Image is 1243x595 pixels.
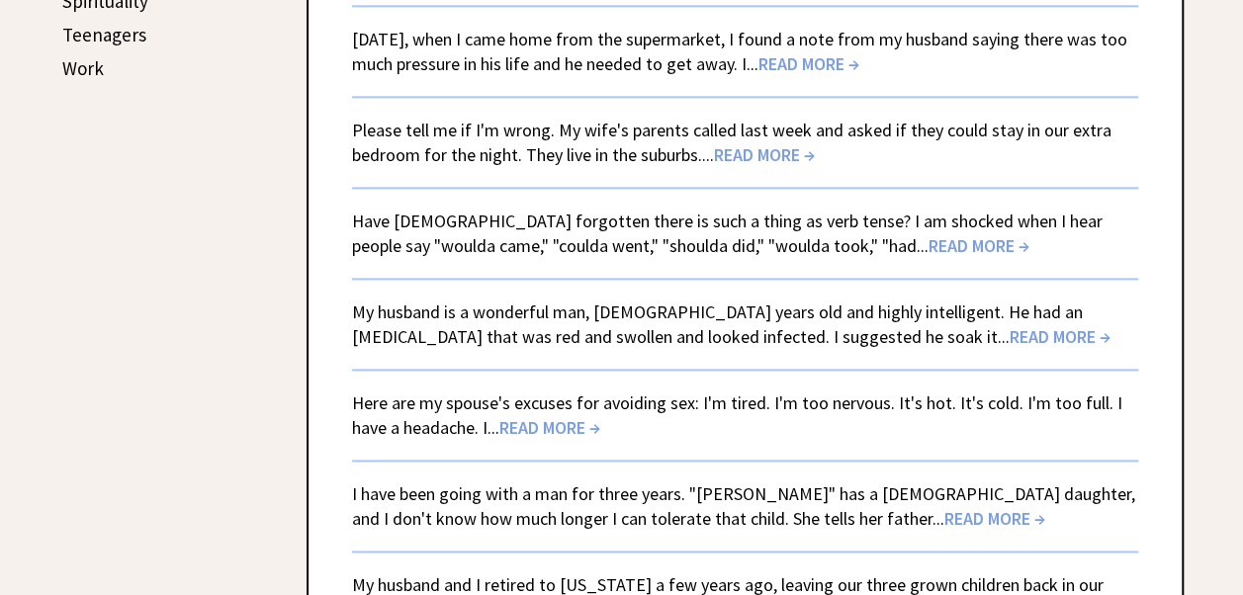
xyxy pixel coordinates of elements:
[929,234,1029,257] span: READ MORE →
[714,143,815,166] span: READ MORE →
[352,119,1111,166] a: Please tell me if I'm wrong. My wife's parents called last week and asked if they could stay in o...
[352,210,1103,257] a: Have [DEMOGRAPHIC_DATA] forgotten there is such a thing as verb tense? I am shocked when I hear p...
[758,52,859,75] span: READ MORE →
[62,23,146,46] a: Teenagers
[62,56,104,80] a: Work
[499,416,600,439] span: READ MORE →
[944,507,1045,530] span: READ MORE →
[352,482,1135,530] a: I have been going with a man for three years. "[PERSON_NAME]" has a [DEMOGRAPHIC_DATA] daughter, ...
[352,300,1110,348] a: My husband is a wonderful man, [DEMOGRAPHIC_DATA] years old and highly intelligent. He had an [ME...
[1010,325,1110,348] span: READ MORE →
[352,391,1122,439] a: Here are my spouse's excuses for avoiding sex: I'm tired. I'm too nervous. It's hot. It's cold. I...
[352,28,1127,75] a: [DATE], when I came home from the supermarket, I found a note from my husband saying there was to...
